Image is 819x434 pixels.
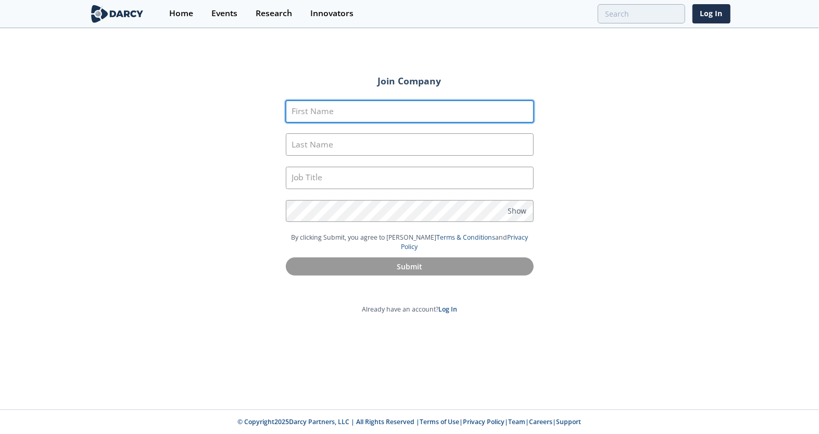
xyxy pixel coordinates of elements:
p: © Copyright 2025 Darcy Partners, LLC | All Rights Reserved | | | | | [24,417,795,427]
a: Terms of Use [420,417,460,426]
a: Log In [438,305,457,314]
p: Already have an account? [257,305,563,314]
a: Privacy Policy [463,417,505,426]
div: Home [169,9,193,18]
input: Job Title [286,167,534,189]
div: Innovators [310,9,354,18]
a: Team [509,417,526,426]
img: logo-wide.svg [89,5,146,23]
a: Privacy Policy [401,233,528,251]
a: Terms & Conditions [436,233,495,242]
input: First Name [286,101,534,123]
input: Advanced Search [598,4,685,23]
input: Last Name [286,133,534,156]
button: Submit [286,257,534,276]
a: Support [557,417,582,426]
h2: Join Company [271,77,548,86]
a: Log In [692,4,730,23]
p: By clicking Submit, you agree to [PERSON_NAME] and [286,233,534,252]
span: Show [508,205,527,216]
div: Research [256,9,292,18]
a: Careers [530,417,553,426]
div: Events [211,9,237,18]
